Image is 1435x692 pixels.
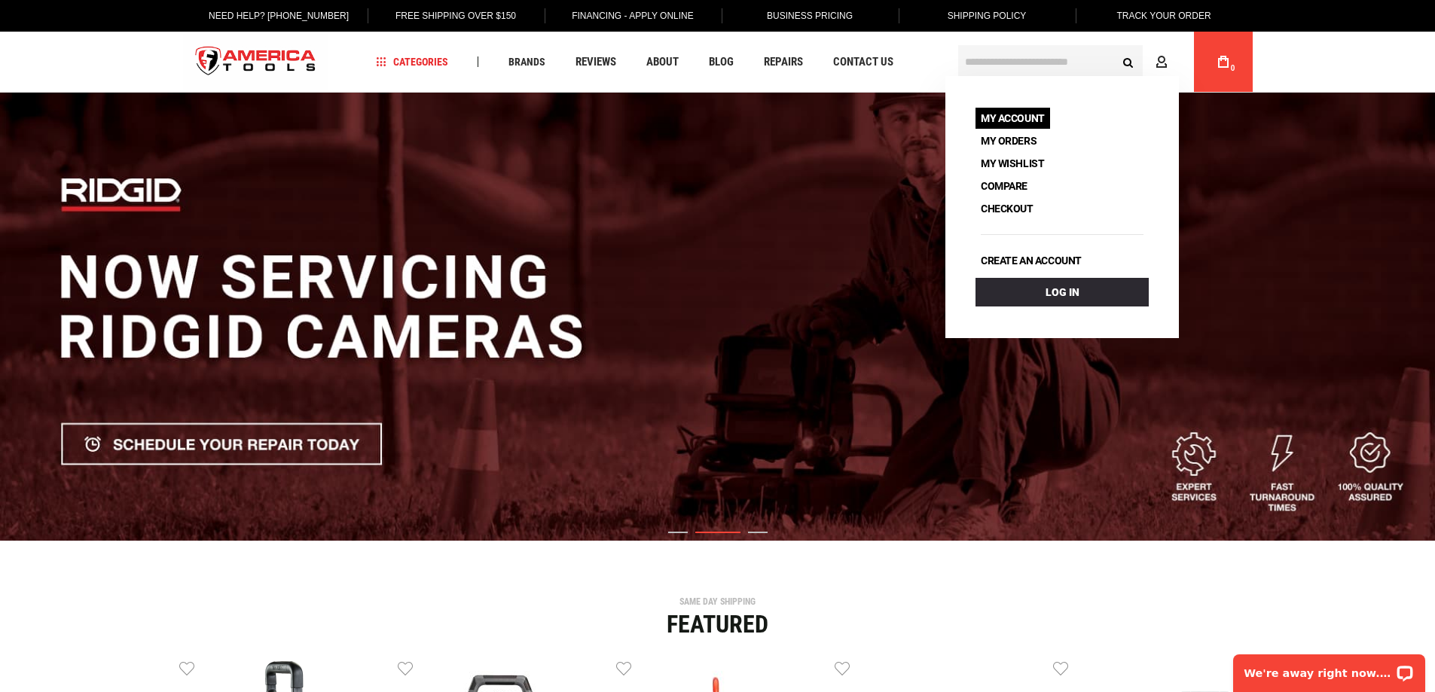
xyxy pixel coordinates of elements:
[183,34,329,90] a: store logo
[833,56,893,68] span: Contact Us
[1114,47,1143,76] button: Search
[826,52,900,72] a: Contact Us
[1209,32,1238,92] a: 0
[975,108,1050,129] a: My Account
[369,52,455,72] a: Categories
[569,52,623,72] a: Reviews
[975,198,1039,219] a: Checkout
[1223,645,1435,692] iframe: LiveChat chat widget
[183,34,329,90] img: America Tools
[646,56,679,68] span: About
[975,175,1033,197] a: Compare
[948,11,1027,21] span: Shipping Policy
[975,153,1049,174] a: My Wishlist
[764,56,803,68] span: Repairs
[179,612,1256,636] div: Featured
[757,52,810,72] a: Repairs
[508,56,545,67] span: Brands
[576,56,616,68] span: Reviews
[709,56,734,68] span: Blog
[975,130,1042,151] a: My Orders
[502,52,552,72] a: Brands
[702,52,740,72] a: Blog
[640,52,685,72] a: About
[1231,64,1235,72] span: 0
[376,56,448,67] span: Categories
[975,250,1087,271] a: Create an account
[179,597,1256,606] div: SAME DAY SHIPPING
[975,278,1149,306] a: Log In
